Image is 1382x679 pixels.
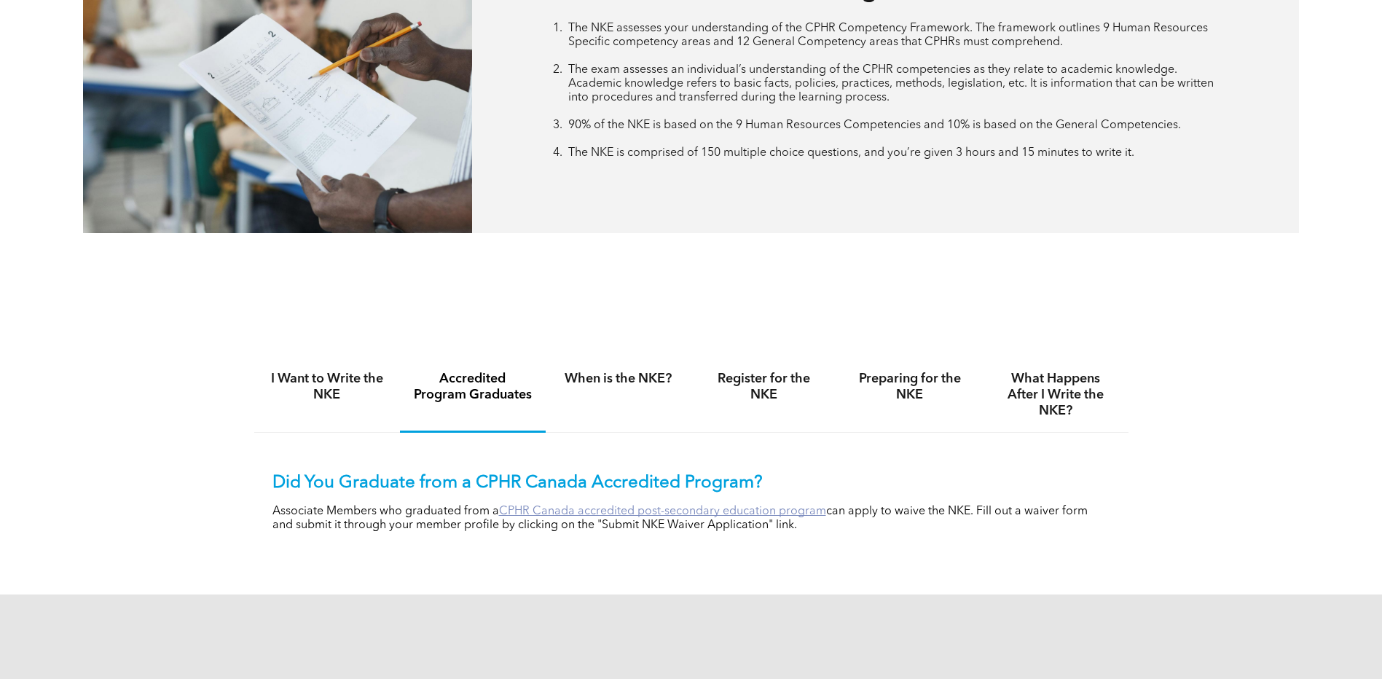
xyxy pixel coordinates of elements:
[272,473,1110,494] p: Did You Graduate from a CPHR Canada Accredited Program?
[559,371,678,387] h4: When is the NKE?
[568,64,1214,103] span: The exam assesses an individual’s understanding of the CPHR competencies as they relate to academ...
[413,371,533,403] h4: Accredited Program Graduates
[850,371,970,403] h4: Preparing for the NKE
[568,23,1208,48] span: The NKE assesses your understanding of the CPHR Competency Framework. The framework outlines 9 Hu...
[499,506,826,517] a: CPHR Canada accredited post-secondary education program
[704,371,824,403] h4: Register for the NKE
[267,371,387,403] h4: I Want to Write the NKE
[568,147,1134,159] span: The NKE is comprised of 150 multiple choice questions, and you’re given 3 hours and 15 minutes to...
[272,505,1110,533] p: Associate Members who graduated from a can apply to waive the NKE. Fill out a waiver form and sub...
[568,119,1181,131] span: 90% of the NKE is based on the 9 Human Resources Competencies and 10% is based on the General Com...
[996,371,1115,419] h4: What Happens After I Write the NKE?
